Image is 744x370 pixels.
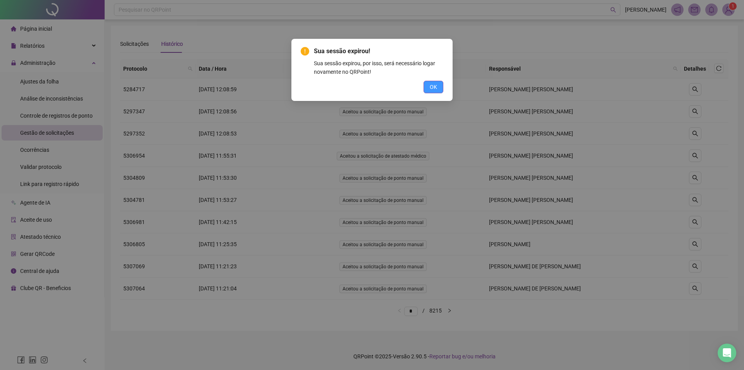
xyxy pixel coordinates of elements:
[314,47,370,55] span: Sua sessão expirou!
[314,59,443,76] div: Sua sessão expirou, por isso, será necessário logar novamente no QRPoint!
[718,344,736,362] div: Open Intercom Messenger
[430,83,437,91] span: OK
[301,47,309,56] span: exclamation-circle
[424,81,443,93] button: OK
